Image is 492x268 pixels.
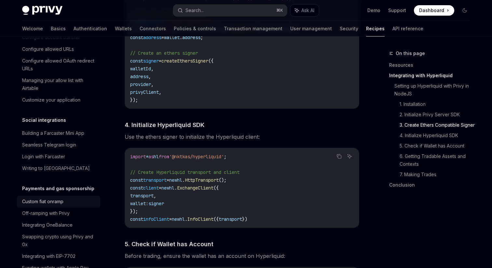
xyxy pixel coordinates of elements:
[143,216,169,222] span: infoClient
[17,151,100,162] a: Login with Farcaster
[130,89,159,95] span: privyClient
[290,5,319,16] button: Ask AI
[169,216,172,222] span: =
[17,139,100,151] a: Seamless Telegram login
[159,89,161,95] span: ,
[180,35,182,40] span: .
[130,193,154,199] span: transport
[161,58,208,64] span: createEthersSigner
[17,127,100,139] a: Building a Farcaster Mini App
[185,177,219,183] span: HttpTransport
[224,154,226,160] span: ;
[174,185,177,191] span: .
[173,5,287,16] button: Search...⌘K
[459,5,470,16] button: Toggle dark mode
[396,49,425,57] span: On this page
[17,162,100,174] a: Writing to [GEOGRAPHIC_DATA]
[17,231,100,250] a: Swapping crypto using Privy and 0x
[177,185,213,191] span: ExchangeClient
[185,216,187,222] span: .
[389,70,475,81] a: Integrating with Hyperliquid
[130,50,198,56] span: // Create an ethers signer
[187,216,213,222] span: InfoClient
[17,94,100,106] a: Customize your application
[172,216,180,222] span: new
[389,180,475,190] a: Conclusion
[22,96,80,104] div: Customize your application
[159,58,161,64] span: =
[151,66,154,72] span: ,
[169,177,177,183] span: new
[51,21,66,36] a: Basics
[208,58,213,64] span: ({
[219,216,242,222] span: transport
[388,7,406,14] a: Support
[125,132,359,141] span: Use the ethers signer to initialize the Hyperliquid client:
[148,154,154,160] span: as
[159,154,169,160] span: from
[125,240,213,248] span: 5. Check if Wallet has Account
[130,97,138,103] span: });
[143,177,167,183] span: transport
[140,21,166,36] a: Connectors
[159,185,161,191] span: =
[169,185,174,191] span: hl
[17,207,100,219] a: Off-ramping with Privy
[167,177,169,183] span: =
[130,154,146,160] span: import
[22,21,43,36] a: Welcome
[182,177,185,183] span: .
[400,120,475,130] a: 3. Create Ethers Compatible Signer
[394,81,475,99] a: Setting up Hyperliquid with Privy in NodeJS
[185,7,204,14] div: Search...
[115,21,132,36] a: Wallets
[301,7,314,14] span: Ask AI
[143,185,159,191] span: client
[340,21,358,36] a: Security
[400,151,475,169] a: 6. Getting Tradable Assets and Contexts
[22,45,74,53] div: Configure allowed URLs
[213,216,219,222] span: ({
[130,169,239,175] span: // Create Hyperliquid transport and client
[22,209,70,217] div: Off-ramping with Privy
[148,201,164,206] span: signer
[151,81,154,87] span: ,
[22,77,96,92] div: Managing your allow list with Airtable
[130,58,143,64] span: const
[219,177,226,183] span: ();
[242,216,247,222] span: })
[17,75,100,94] a: Managing your allow list with Airtable
[400,99,475,109] a: 1. Installation
[17,43,100,55] a: Configure allowed URLs
[74,21,107,36] a: Authentication
[130,74,148,79] span: address
[400,130,475,141] a: 4. Initialize Hyperliquid SDK
[366,21,385,36] a: Recipes
[400,169,475,180] a: 7. Making Trades
[130,81,151,87] span: provider
[22,233,96,248] div: Swapping crypto using Privy and 0x
[22,221,73,229] div: Integrating OneBalance
[22,198,63,205] div: Custom fiat onramp
[224,21,282,36] a: Transaction management
[161,185,169,191] span: new
[17,55,100,75] a: Configure allowed OAuth redirect URLs
[174,21,216,36] a: Policies & controls
[419,7,444,14] span: Dashboard
[22,185,94,192] h5: Payments and gas sponsorship
[130,201,148,206] span: wallet:
[22,57,96,73] div: Configure allowed OAuth redirect URLs
[400,109,475,120] a: 2. Initialize Privy Server SDK
[22,116,66,124] h5: Social integrations
[177,177,182,183] span: hl
[17,219,100,231] a: Integrating OneBalance
[161,35,164,40] span: =
[130,216,143,222] span: const
[154,154,159,160] span: hl
[22,164,90,172] div: Writing to [GEOGRAPHIC_DATA]
[143,58,159,64] span: signer
[22,153,65,161] div: Login with Farcaster
[169,154,224,160] span: '@nktkas/hyperliquid'
[22,129,84,137] div: Building a Farcaster Mini App
[130,208,138,214] span: });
